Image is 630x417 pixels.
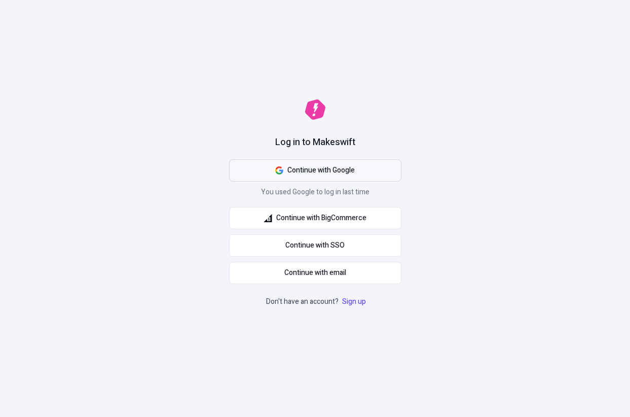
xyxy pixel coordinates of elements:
p: You used Google to log in last time [229,187,401,202]
button: Continue with BigCommerce [229,207,401,229]
h1: Log in to Makeswift [275,136,355,149]
span: Continue with BigCommerce [276,213,366,224]
span: Continue with Google [287,165,355,176]
button: Continue with Google [229,159,401,182]
button: Continue with email [229,262,401,284]
span: Continue with email [284,267,346,279]
a: Sign up [340,296,368,307]
p: Don't have an account? [266,296,368,307]
a: Continue with SSO [229,234,401,257]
